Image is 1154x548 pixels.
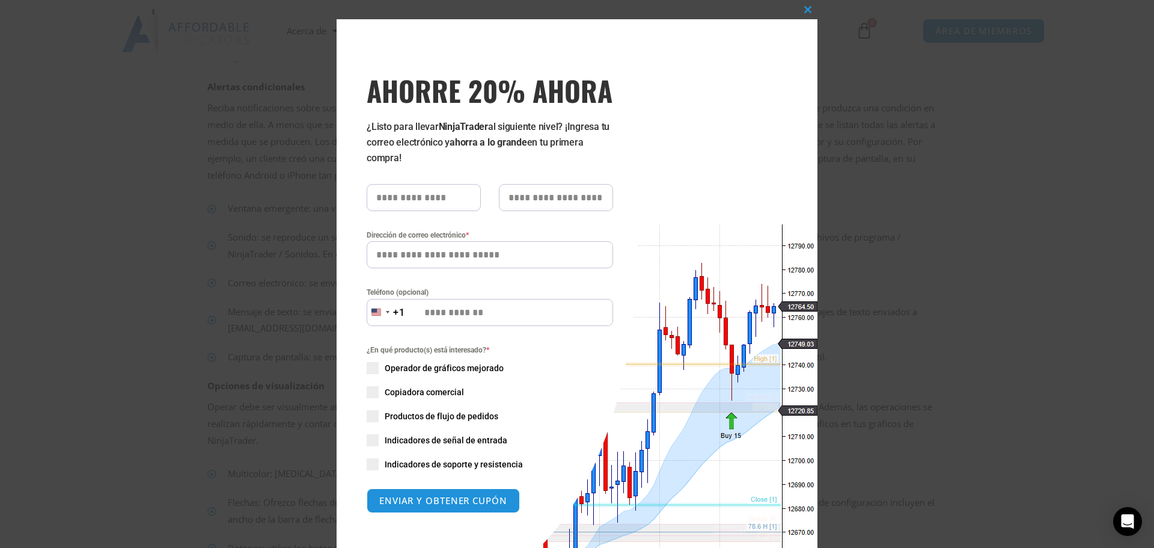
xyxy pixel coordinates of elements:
[367,121,439,132] font: ¿Listo para llevar
[379,494,507,506] font: ENVIAR Y OBTENER CUPÓN
[367,488,520,513] button: ENVIAR Y OBTENER CUPÓN
[367,288,429,297] font: Teléfono (opcional)
[367,434,613,446] label: Indicadores de señal de entrada
[1113,507,1142,536] div: Open Intercom Messenger
[367,231,466,239] font: Dirección de correo electrónico
[367,410,613,422] label: Productos de flujo de pedidos
[385,436,507,445] font: Indicadores de señal de entrada
[439,121,488,132] font: NinjaTrader
[385,363,504,373] font: Operador de gráficos mejorado
[367,346,486,354] font: ¿En qué producto(s) está interesado?
[367,70,612,111] font: AHORRE 20% AHORA
[385,411,498,421] font: Productos de flujo de pedidos
[367,386,613,398] label: Copiadora comercial
[385,387,464,397] font: Copiadora comercial
[367,458,613,470] label: Indicadores de soporte y resistencia
[367,121,609,148] font: al siguiente nivel? ¡Ingresa tu correo electrónico y
[367,362,613,374] label: Operador de gráficos mejorado
[385,460,523,469] font: Indicadores de soporte y resistencia
[450,137,527,148] font: ahorra a lo grande
[367,299,405,326] button: Selected country
[393,305,405,321] div: +1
